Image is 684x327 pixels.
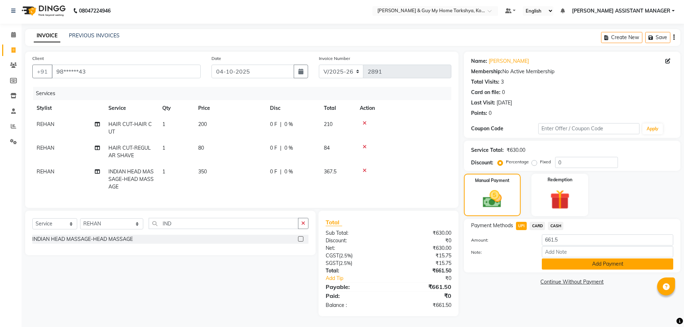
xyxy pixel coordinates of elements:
[501,78,504,86] div: 3
[388,229,457,237] div: ₹630.00
[548,177,572,183] label: Redemption
[548,222,563,230] span: CASH
[466,237,537,243] label: Amount:
[33,87,457,100] div: Services
[388,267,457,275] div: ₹661.50
[37,168,54,175] span: REHAN
[320,291,388,300] div: Paid:
[471,89,501,96] div: Card on file:
[326,260,339,266] span: SGST
[320,275,400,282] a: Add Tip
[477,188,508,210] img: _cash.svg
[542,246,673,257] input: Add Note
[324,168,336,175] span: 367.5
[471,109,487,117] div: Points:
[104,100,158,116] th: Service
[198,168,207,175] span: 350
[400,275,457,282] div: ₹0
[320,267,388,275] div: Total:
[280,144,281,152] span: |
[489,109,492,117] div: 0
[162,121,165,127] span: 1
[471,57,487,65] div: Name:
[162,145,165,151] span: 1
[280,121,281,128] span: |
[601,32,642,43] button: Create New
[79,1,111,21] b: 08047224946
[388,260,457,267] div: ₹15.75
[52,65,201,78] input: Search by Name/Mobile/Email/Code
[516,222,527,230] span: UPI
[211,55,221,62] label: Date
[284,168,293,176] span: 0 %
[388,291,457,300] div: ₹0
[471,222,513,229] span: Payment Methods
[34,29,60,42] a: INVOICE
[471,99,495,107] div: Last Visit:
[270,168,277,176] span: 0 F
[149,218,299,229] input: Search or Scan
[471,68,673,75] div: No Active Membership
[280,168,281,176] span: |
[326,219,342,226] span: Total
[162,168,165,175] span: 1
[320,252,388,260] div: ( )
[497,99,512,107] div: [DATE]
[544,187,576,212] img: _gift.svg
[388,237,457,244] div: ₹0
[320,282,388,291] div: Payable:
[69,32,120,39] a: PREVIOUS INVOICES
[506,159,529,165] label: Percentage
[320,302,388,309] div: Balance :
[284,121,293,128] span: 0 %
[320,260,388,267] div: ( )
[340,253,351,258] span: 2.5%
[32,235,133,243] div: INDIAN HEAD MASSAGE-HEAD MASSAGE
[542,234,673,246] input: Amount
[388,282,457,291] div: ₹661.50
[270,121,277,128] span: 0 F
[320,237,388,244] div: Discount:
[471,159,493,167] div: Discount:
[340,260,351,266] span: 2.5%
[37,145,54,151] span: REHAN
[320,229,388,237] div: Sub Total:
[471,125,539,132] div: Coupon Code
[388,244,457,252] div: ₹630.00
[319,55,350,62] label: Invoice Number
[642,123,663,134] button: Apply
[530,222,545,230] span: CARD
[194,100,266,116] th: Price
[324,121,332,127] span: 210
[18,1,68,21] img: logo
[465,278,679,286] a: Continue Without Payment
[324,145,330,151] span: 84
[32,55,44,62] label: Client
[284,144,293,152] span: 0 %
[326,252,339,259] span: CGST
[320,244,388,252] div: Net:
[471,68,502,75] div: Membership:
[270,144,277,152] span: 0 F
[37,121,54,127] span: REHAN
[489,57,529,65] a: [PERSON_NAME]
[466,249,537,256] label: Note:
[266,100,320,116] th: Disc
[158,100,194,116] th: Qty
[645,32,670,43] button: Save
[572,7,670,15] span: [PERSON_NAME] ASSISTANT MANAGER
[108,121,152,135] span: HAIR CUT-HAIR CUT
[471,78,499,86] div: Total Visits:
[198,121,207,127] span: 200
[507,146,525,154] div: ₹630.00
[388,252,457,260] div: ₹15.75
[355,100,451,116] th: Action
[475,177,509,184] label: Manual Payment
[32,65,52,78] button: +91
[502,89,505,96] div: 0
[542,258,673,270] button: Add Payment
[388,302,457,309] div: ₹661.50
[198,145,204,151] span: 80
[108,145,151,159] span: HAIR CUT-REGULAR SHAVE
[320,100,355,116] th: Total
